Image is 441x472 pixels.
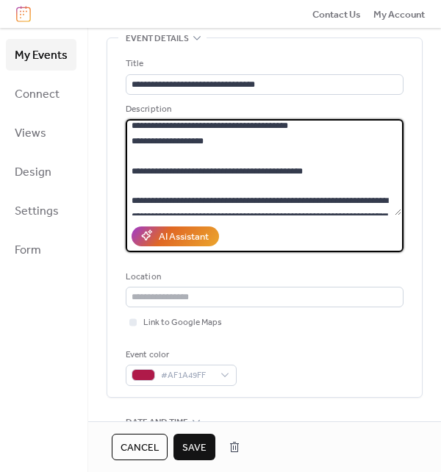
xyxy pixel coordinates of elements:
[126,348,234,362] div: Event color
[6,156,76,187] a: Design
[312,7,361,21] a: Contact Us
[373,7,425,21] a: My Account
[15,44,68,67] span: My Events
[161,368,213,383] span: #AF1A49FF
[126,32,189,46] span: Event details
[6,117,76,149] a: Views
[121,440,159,455] span: Cancel
[159,229,209,244] div: AI Assistant
[182,440,207,455] span: Save
[132,226,219,246] button: AI Assistant
[15,161,51,184] span: Design
[6,78,76,110] a: Connect
[6,39,76,71] a: My Events
[16,6,31,22] img: logo
[6,234,76,265] a: Form
[173,434,215,460] button: Save
[6,195,76,226] a: Settings
[126,57,401,71] div: Title
[143,315,222,330] span: Link to Google Maps
[126,102,401,117] div: Description
[15,239,41,262] span: Form
[373,7,425,22] span: My Account
[112,434,168,460] button: Cancel
[15,200,59,223] span: Settings
[15,83,60,106] span: Connect
[15,122,46,145] span: Views
[126,270,401,285] div: Location
[126,415,188,429] span: Date and time
[312,7,361,22] span: Contact Us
